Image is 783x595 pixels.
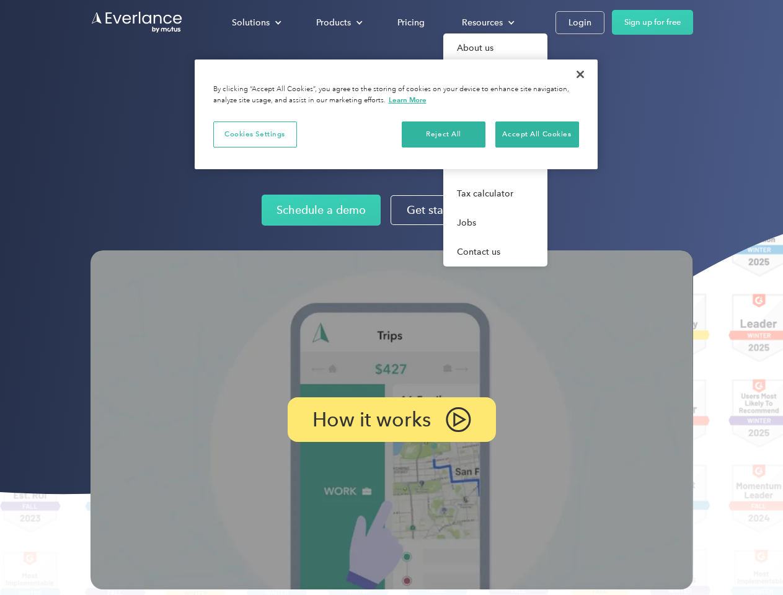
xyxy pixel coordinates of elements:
a: Contact us [443,237,547,267]
a: Schedule a demo [262,195,381,226]
a: Login [555,11,604,34]
div: Login [568,15,591,30]
a: Get started for free [391,195,521,225]
a: More information about your privacy, opens in a new tab [389,95,427,104]
button: Accept All Cookies [495,121,579,148]
nav: Resources [443,33,547,267]
div: Products [316,15,351,30]
a: Sign up for free [612,10,693,35]
div: Resources [449,12,524,33]
a: Jobs [443,208,547,237]
div: Resources [462,15,503,30]
div: Products [304,12,373,33]
button: Close [567,61,594,88]
a: Go to homepage [91,11,184,34]
a: About us [443,33,547,63]
div: Solutions [232,15,270,30]
div: Pricing [397,15,425,30]
a: Tax calculator [443,179,547,208]
p: How it works [312,412,431,427]
button: Cookies Settings [213,121,297,148]
button: Reject All [402,121,485,148]
div: Privacy [195,59,598,169]
input: Submit [91,74,154,100]
a: Pricing [385,12,437,33]
div: By clicking “Accept All Cookies”, you agree to the storing of cookies on your device to enhance s... [213,84,579,106]
div: Solutions [219,12,291,33]
div: Cookie banner [195,59,598,169]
